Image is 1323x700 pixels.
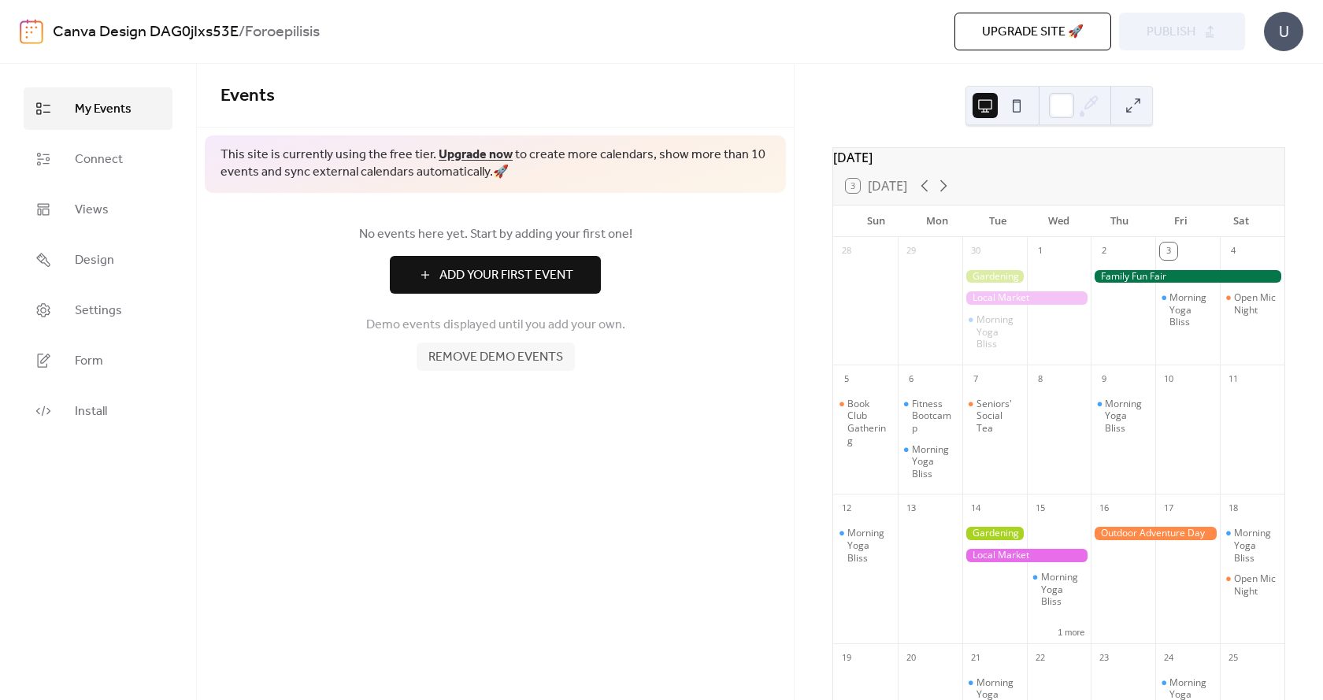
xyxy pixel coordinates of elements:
div: 24 [1160,649,1177,666]
div: 29 [902,243,920,260]
span: No events here yet. Start by adding your first one! [220,225,770,244]
div: Morning Yoga Bliss [1220,527,1284,564]
div: Local Market [962,291,1091,305]
div: 4 [1225,243,1242,260]
div: Thu [1089,206,1150,237]
span: Upgrade site 🚀 [982,23,1084,42]
a: Views [24,188,172,231]
div: 11 [1225,370,1242,387]
div: Morning Yoga Bliss [962,313,1027,350]
div: Open Mic Night [1234,291,1278,316]
div: Morning Yoga Bliss [1169,291,1214,328]
div: 16 [1095,499,1113,517]
span: Demo events displayed until you add your own. [366,316,625,335]
a: My Events [24,87,172,130]
span: Views [75,201,109,220]
div: Mon [906,206,967,237]
div: Morning Yoga Bliss [912,443,956,480]
div: 17 [1160,499,1177,517]
span: Install [75,402,107,421]
span: This site is currently using the free tier. to create more calendars, show more than 10 events an... [220,146,770,182]
div: 12 [838,499,855,517]
div: Wed [1028,206,1089,237]
div: 8 [1032,370,1049,387]
div: Book Club Gathering [847,398,891,446]
div: 2 [1095,243,1113,260]
div: Morning Yoga Bliss [1234,527,1278,564]
button: 1 more [1051,624,1091,638]
div: 3 [1160,243,1177,260]
div: 14 [967,499,984,517]
div: Morning Yoga Bliss [847,527,891,564]
span: Connect [75,150,123,169]
div: Sun [846,206,906,237]
a: Add Your First Event [220,256,770,294]
div: 5 [838,370,855,387]
div: Morning Yoga Bliss [1091,398,1155,435]
div: Fitness Bootcamp [898,398,962,435]
div: Open Mic Night [1234,572,1278,597]
a: Install [24,390,172,432]
a: Upgrade now [439,143,513,167]
div: Morning Yoga Bliss [976,313,1021,350]
div: Gardening Workshop [962,270,1027,283]
div: 7 [967,370,984,387]
div: 19 [838,649,855,666]
div: Gardening Workshop [962,527,1027,540]
img: logo [20,19,43,44]
div: 21 [967,649,984,666]
div: 20 [902,649,920,666]
div: 15 [1032,499,1049,517]
button: Remove demo events [417,343,575,371]
div: Seniors' Social Tea [962,398,1027,435]
span: My Events [75,100,132,119]
div: 10 [1160,370,1177,387]
div: Family Fun Fair [1091,270,1284,283]
div: Morning Yoga Bliss [1105,398,1149,435]
a: Settings [24,289,172,331]
div: Morning Yoga Bliss [898,443,962,480]
div: U [1264,12,1303,51]
div: 13 [902,499,920,517]
div: Sat [1211,206,1272,237]
div: Open Mic Night [1220,291,1284,316]
a: Connect [24,138,172,180]
div: 30 [967,243,984,260]
div: 1 [1032,243,1049,260]
div: Morning Yoga Bliss [1027,571,1091,608]
div: 6 [902,370,920,387]
div: Fitness Bootcamp [912,398,956,435]
div: 18 [1225,499,1242,517]
span: Design [75,251,114,270]
div: 25 [1225,649,1242,666]
div: 28 [838,243,855,260]
span: Add Your First Event [439,266,573,285]
span: Events [220,79,275,113]
a: Form [24,339,172,382]
div: Morning Yoga Bliss [1041,571,1085,608]
div: Tue [968,206,1028,237]
div: [DATE] [833,148,1284,167]
div: 23 [1095,649,1113,666]
div: Seniors' Social Tea [976,398,1021,435]
b: Foroepilisis [245,17,320,47]
div: Book Club Gathering [833,398,898,446]
div: Outdoor Adventure Day [1091,527,1220,540]
div: Open Mic Night [1220,572,1284,597]
span: Form [75,352,103,371]
span: Settings [75,302,122,320]
div: Local Market [962,549,1091,562]
a: Design [24,239,172,281]
span: Remove demo events [428,348,563,367]
button: Upgrade site 🚀 [954,13,1111,50]
div: 9 [1095,370,1113,387]
div: Morning Yoga Bliss [1155,291,1220,328]
div: Morning Yoga Bliss [833,527,898,564]
a: Canva Design DAG0jIxs53E [53,17,239,47]
button: Add Your First Event [390,256,601,294]
div: Fri [1150,206,1210,237]
div: 22 [1032,649,1049,666]
b: / [239,17,245,47]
